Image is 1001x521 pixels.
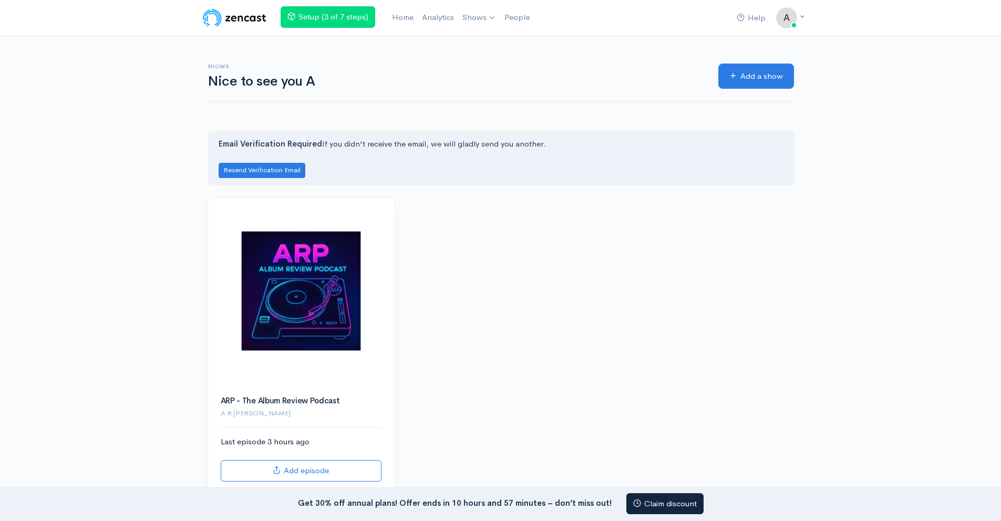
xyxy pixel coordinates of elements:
p: A R [PERSON_NAME] [221,408,381,419]
img: ARP - The Album Review Podcast [208,198,394,384]
a: Analytics [418,6,458,29]
div: If you didn't receive the email, we will gladly send you another. [208,131,794,184]
img: ... [776,7,797,28]
h6: Shows [208,64,706,69]
a: Home [388,6,418,29]
a: Add episode [221,460,381,482]
a: Setup (3 of 7 steps) [281,6,375,28]
a: ARP - The Album Review Podcast [221,395,340,405]
a: Shows [458,6,500,29]
strong: Email Verification Required [219,139,322,149]
a: Claim discount [626,493,704,515]
img: ZenCast Logo [201,7,268,28]
strong: Get 30% off annual plans! Offer ends in 10 hours and 57 minutes – don’t miss out! [298,497,612,507]
button: Resend Verification Email [219,163,305,178]
a: Help [732,7,770,29]
h1: Nice to see you A [208,74,706,89]
a: Add a show [718,64,794,89]
div: Last episode 3 hours ago [221,436,381,482]
a: People [500,6,534,29]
